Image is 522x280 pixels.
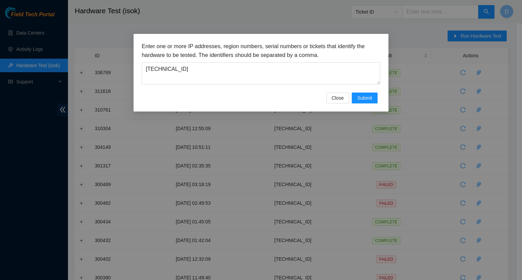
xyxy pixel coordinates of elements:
[332,94,344,102] span: Close
[357,94,372,102] span: Submit
[142,62,380,84] textarea: [TECHNICAL_ID]
[142,42,380,59] h3: Enter one or more IP addresses, region numbers, serial numbers or tickets that identify the hardw...
[352,93,378,103] button: Submit
[326,93,349,103] button: Close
